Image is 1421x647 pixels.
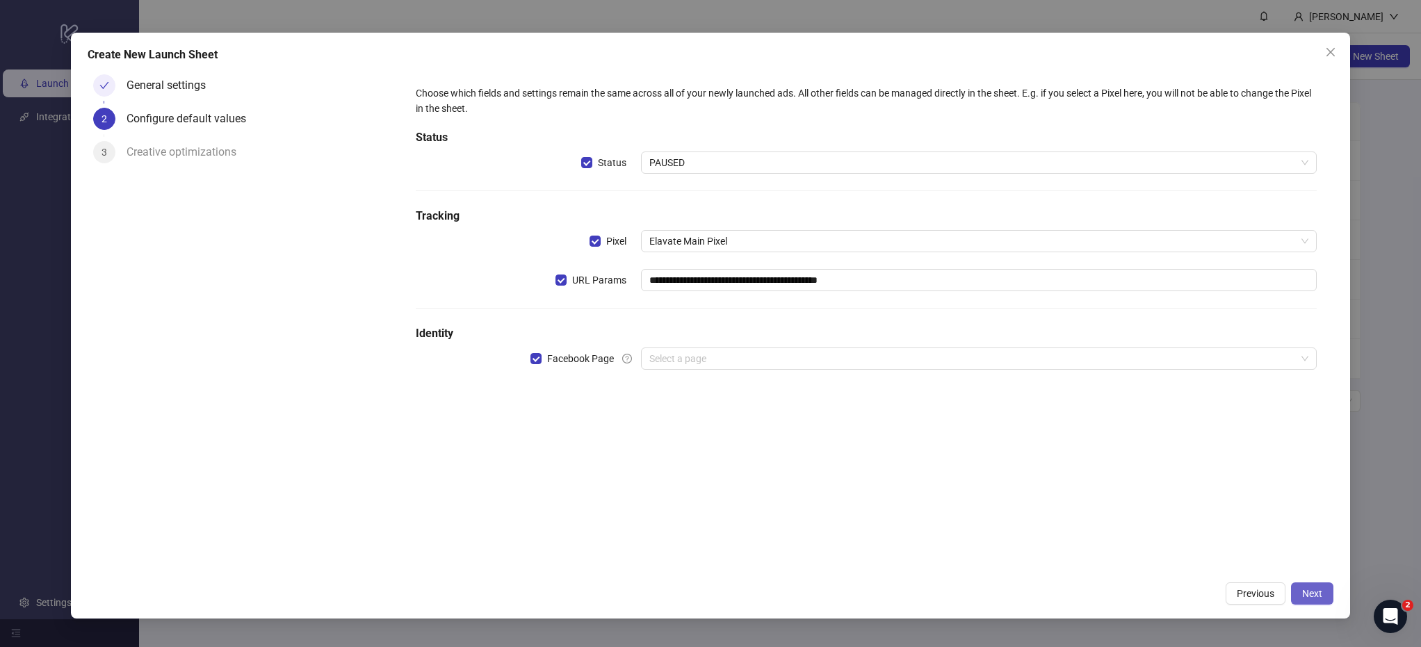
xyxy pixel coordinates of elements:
[1237,588,1274,599] span: Previous
[649,152,1308,173] span: PAUSED
[649,231,1308,252] span: Elavate Main Pixel
[101,113,107,124] span: 2
[127,141,247,163] div: Creative optimizations
[127,108,257,130] div: Configure default values
[416,129,1317,146] h5: Status
[99,81,109,90] span: check
[416,325,1317,342] h5: Identity
[622,354,632,363] span: question-circle
[416,85,1317,116] div: Choose which fields and settings remain the same across all of your newly launched ads. All other...
[1374,600,1407,633] iframe: Intercom live chat
[1226,582,1285,605] button: Previous
[1302,588,1322,599] span: Next
[1325,47,1336,58] span: close
[567,272,632,288] span: URL Params
[1291,582,1333,605] button: Next
[127,74,217,97] div: General settings
[601,234,632,249] span: Pixel
[101,147,107,158] span: 3
[416,208,1317,224] h5: Tracking
[88,47,1333,63] div: Create New Launch Sheet
[1402,600,1413,611] span: 2
[1319,41,1342,63] button: Close
[592,155,632,170] span: Status
[542,351,619,366] span: Facebook Page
